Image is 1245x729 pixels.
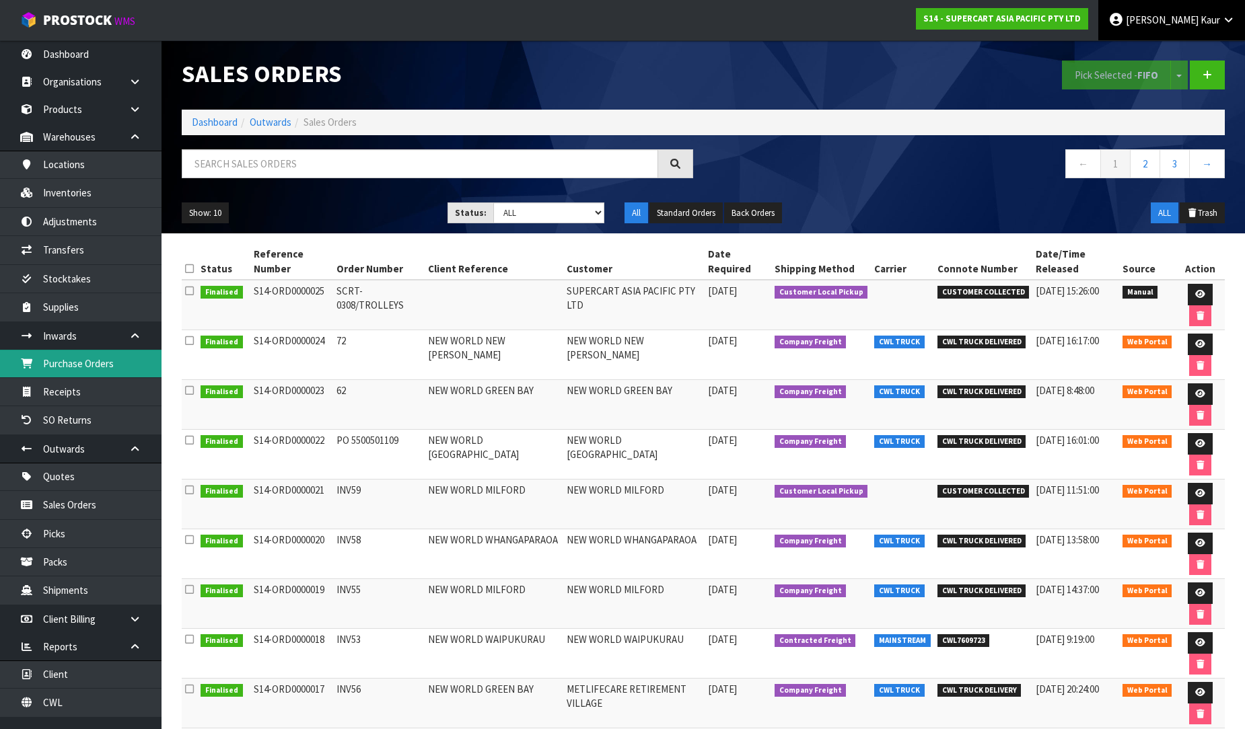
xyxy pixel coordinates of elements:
[874,634,931,648] span: MAINSTREAM
[1180,202,1225,224] button: Trash
[1126,13,1199,26] span: [PERSON_NAME]
[1123,385,1172,399] span: Web Portal
[937,435,1026,449] span: CWL TRUCK DELIVERED
[425,243,563,280] th: Client Reference
[250,330,334,380] td: S14-ORD0000024
[333,280,425,330] td: SCRT-0308/TROLLEYS
[20,11,37,28] img: cube-alt.png
[333,380,425,430] td: 62
[1100,149,1131,178] a: 1
[1036,334,1099,347] span: [DATE] 16:17:00
[916,8,1088,30] a: S14 - SUPERCART ASIA PACIFIC PTY LTD
[182,61,693,87] h1: Sales Orders
[775,435,847,449] span: Company Freight
[250,116,291,128] a: Outwards
[708,384,737,397] span: [DATE]
[1036,434,1099,447] span: [DATE] 16:01:00
[775,684,847,697] span: Company Freight
[250,679,334,728] td: S14-ORD0000017
[1062,61,1171,89] button: Pick Selected -FIFO
[874,336,925,349] span: CWL TRUCK
[1036,533,1099,546] span: [DATE] 13:58:00
[43,11,112,29] span: ProStock
[563,479,705,529] td: NEW WORLD MILFORD
[713,149,1225,182] nav: Page navigation
[250,529,334,579] td: S14-ORD0000020
[937,385,1026,399] span: CWL TRUCK DELIVERED
[201,684,243,697] span: Finalised
[1036,384,1094,397] span: [DATE] 8:48:00
[775,535,847,548] span: Company Freight
[333,529,425,579] td: INV58
[1032,243,1118,280] th: Date/Time Released
[775,286,868,299] span: Customer Local Pickup
[333,330,425,380] td: 72
[649,202,723,224] button: Standard Orders
[934,243,1033,280] th: Connote Number
[563,430,705,479] td: NEW WORLD [GEOGRAPHIC_DATA]
[201,485,243,498] span: Finalised
[563,579,705,629] td: NEW WORLD MILFORD
[1119,243,1176,280] th: Source
[563,280,705,330] td: SUPERCART ASIA PACIFIC PTY LTD
[775,634,856,648] span: Contracted Freight
[201,535,243,548] span: Finalised
[333,430,425,479] td: PO 5500501109
[250,430,334,479] td: S14-ORD0000022
[708,683,737,695] span: [DATE]
[201,435,243,449] span: Finalised
[250,280,334,330] td: S14-ORD0000025
[1123,485,1172,498] span: Web Portal
[705,243,771,280] th: Date Required
[114,15,135,28] small: WMS
[1189,149,1225,178] a: →
[425,679,563,728] td: NEW WORLD GREEN BAY
[708,633,737,646] span: [DATE]
[563,529,705,579] td: NEW WORLD WHANGAPARAOA
[425,430,563,479] td: NEW WORLD [GEOGRAPHIC_DATA]
[563,629,705,679] td: NEW WORLD WAIPUKURAU
[871,243,934,280] th: Carrier
[724,202,782,224] button: Back Orders
[937,684,1022,697] span: CWL TRUCK DELIVERY
[708,334,737,347] span: [DATE]
[1130,149,1160,178] a: 2
[563,330,705,380] td: NEW WORLD NEW [PERSON_NAME]
[874,435,925,449] span: CWL TRUCK
[250,479,334,529] td: S14-ORD0000021
[771,243,871,280] th: Shipping Method
[1036,484,1099,496] span: [DATE] 11:51:00
[1123,435,1172,449] span: Web Portal
[182,149,658,178] input: Search sales orders
[1123,634,1172,648] span: Web Portal
[874,684,925,697] span: CWL TRUCK
[625,202,648,224] button: All
[425,629,563,679] td: NEW WORLD WAIPUKURAU
[775,385,847,399] span: Company Freight
[1036,583,1099,596] span: [DATE] 14:37:00
[937,336,1026,349] span: CWL TRUCK DELIVERED
[923,13,1081,24] strong: S14 - SUPERCART ASIA PACIFIC PTY LTD
[1175,243,1225,280] th: Action
[1123,336,1172,349] span: Web Portal
[1160,149,1190,178] a: 3
[201,286,243,299] span: Finalised
[425,330,563,380] td: NEW WORLD NEW [PERSON_NAME]
[425,579,563,629] td: NEW WORLD MILFORD
[1137,69,1158,81] strong: FIFO
[201,336,243,349] span: Finalised
[563,243,705,280] th: Customer
[1036,633,1094,646] span: [DATE] 9:19:00
[197,243,250,280] th: Status
[201,634,243,648] span: Finalised
[250,579,334,629] td: S14-ORD0000019
[333,479,425,529] td: INV59
[937,286,1030,299] span: CUSTOMER COLLECTED
[775,336,847,349] span: Company Freight
[937,535,1026,548] span: CWL TRUCK DELIVERED
[708,533,737,546] span: [DATE]
[937,584,1026,598] span: CWL TRUCK DELIVERED
[333,629,425,679] td: INV53
[201,584,243,598] span: Finalised
[937,634,990,648] span: CWL7609723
